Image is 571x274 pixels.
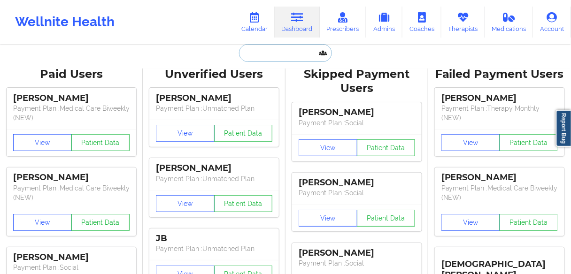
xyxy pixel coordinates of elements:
[156,233,272,244] div: JB
[500,134,558,151] button: Patient Data
[13,252,130,263] div: [PERSON_NAME]
[275,7,320,38] a: Dashboard
[441,134,500,151] button: View
[357,139,416,156] button: Patient Data
[441,172,558,183] div: [PERSON_NAME]
[299,139,357,156] button: View
[366,7,402,38] a: Admins
[299,118,415,128] p: Payment Plan : Social
[156,104,272,113] p: Payment Plan : Unmatched Plan
[299,210,357,227] button: View
[156,93,272,104] div: [PERSON_NAME]
[299,188,415,198] p: Payment Plan : Social
[441,93,558,104] div: [PERSON_NAME]
[13,134,72,151] button: View
[441,104,558,122] p: Payment Plan : Therapy Monthly (NEW)
[13,93,130,104] div: [PERSON_NAME]
[149,67,279,82] div: Unverified Users
[156,163,272,174] div: [PERSON_NAME]
[156,125,215,142] button: View
[435,67,564,82] div: Failed Payment Users
[13,104,130,122] p: Payment Plan : Medical Care Biweekly (NEW)
[156,174,272,183] p: Payment Plan : Unmatched Plan
[156,195,215,212] button: View
[357,210,416,227] button: Patient Data
[13,172,130,183] div: [PERSON_NAME]
[7,67,136,82] div: Paid Users
[214,195,273,212] button: Patient Data
[485,7,533,38] a: Medications
[13,214,72,231] button: View
[299,259,415,268] p: Payment Plan : Social
[71,134,130,151] button: Patient Data
[299,107,415,118] div: [PERSON_NAME]
[441,214,500,231] button: View
[320,7,366,38] a: Prescribers
[299,177,415,188] div: [PERSON_NAME]
[156,244,272,253] p: Payment Plan : Unmatched Plan
[500,214,558,231] button: Patient Data
[292,67,422,96] div: Skipped Payment Users
[441,183,558,202] p: Payment Plan : Medical Care Biweekly (NEW)
[299,248,415,259] div: [PERSON_NAME]
[234,7,275,38] a: Calendar
[556,110,571,147] a: Report Bug
[533,7,571,38] a: Account
[13,183,130,202] p: Payment Plan : Medical Care Biweekly (NEW)
[13,263,130,272] p: Payment Plan : Social
[441,7,485,38] a: Therapists
[402,7,441,38] a: Coaches
[71,214,130,231] button: Patient Data
[214,125,273,142] button: Patient Data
